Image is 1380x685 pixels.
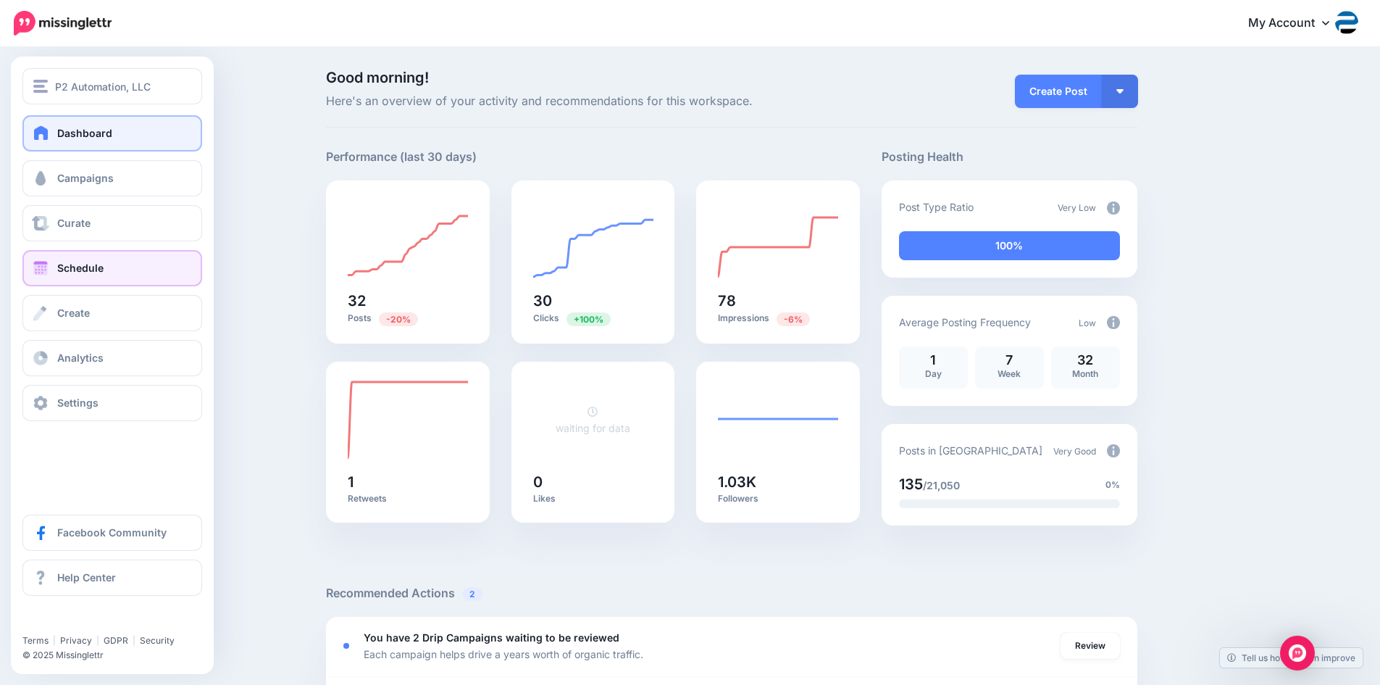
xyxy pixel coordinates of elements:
a: Campaigns [22,160,202,196]
h5: 32 [348,294,468,308]
a: Help Center [22,560,202,596]
a: Facebook Community [22,515,202,551]
h5: 78 [718,294,838,308]
p: Likes [533,493,653,505]
span: Very Good [1053,446,1096,457]
li: © 2025 Missinglettr [22,648,211,663]
a: Curate [22,205,202,241]
span: Low [1079,317,1096,328]
p: Average Posting Frequency [899,314,1031,331]
p: Posts [348,312,468,325]
span: Analytics [57,352,104,364]
span: P2 Automation, LLC [55,78,151,95]
span: | [96,635,99,646]
p: Each campaign helps drive a years worth of organic traffic. [364,646,643,663]
b: You have 2 Drip Campaigns waiting to be reviewed [364,631,619,644]
span: Previous period: 83 [777,312,810,326]
a: Tell us how we can improve [1220,648,1363,668]
span: Campaigns [57,172,114,184]
a: Privacy [60,635,92,646]
a: Create Post [1015,75,1102,108]
a: Security [140,635,175,646]
span: Previous period: 40 [379,312,418,326]
span: Previous period: 15 [566,312,611,326]
button: P2 Automation, LLC [22,68,202,104]
p: Followers [718,493,838,505]
span: Dashboard [57,127,112,139]
h5: Performance (last 30 days) [326,148,477,166]
img: info-circle-grey.png [1107,444,1120,457]
div: Open Intercom Messenger [1280,636,1315,671]
p: Impressions [718,312,838,325]
a: Create [22,295,202,331]
p: 32 [1058,354,1113,367]
p: Retweets [348,493,468,505]
div: <div class='status-dot small red margin-right'></div>Error [343,643,349,649]
span: Day [925,368,942,379]
img: info-circle-grey.png [1107,316,1120,329]
span: Good morning! [326,69,429,86]
span: Month [1072,368,1098,379]
div: 100% of your posts in the last 30 days have been from Drip Campaigns [899,231,1120,260]
span: Curate [57,217,91,229]
h5: 1 [348,475,468,489]
span: /21,050 [923,479,960,491]
span: 135 [899,476,923,493]
img: Missinglettr [14,11,112,36]
span: | [53,635,56,646]
span: 0% [1105,478,1120,492]
p: Posts in [GEOGRAPHIC_DATA] [899,442,1042,459]
h5: 30 [533,294,653,308]
span: Help Center [57,571,116,584]
a: Analytics [22,340,202,376]
span: Week [998,368,1021,379]
h5: Posting Health [882,148,1137,166]
span: Schedule [57,262,104,274]
a: Review [1061,633,1120,659]
a: Terms [22,635,49,646]
a: Dashboard [22,115,202,151]
a: Settings [22,385,202,421]
a: GDPR [104,635,128,646]
span: 2 [462,587,482,601]
p: Post Type Ratio [899,199,974,215]
p: 7 [982,354,1037,367]
img: info-circle-grey.png [1107,202,1120,215]
h5: 0 [533,475,653,489]
p: Clicks [533,312,653,325]
span: Very Low [1058,202,1096,213]
iframe: Twitter Follow Button [22,614,133,628]
h5: Recommended Actions [326,584,1137,602]
span: | [133,635,135,646]
span: Create [57,307,90,319]
img: menu.png [33,80,48,93]
h5: 1.03K [718,475,838,489]
p: 1 [906,354,961,367]
span: Facebook Community [57,526,167,539]
a: My Account [1234,6,1358,41]
span: Here's an overview of your activity and recommendations for this workspace. [326,92,860,111]
a: Schedule [22,250,202,286]
img: arrow-down-white.png [1116,89,1124,94]
span: Settings [57,397,99,409]
a: waiting for data [556,405,630,434]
